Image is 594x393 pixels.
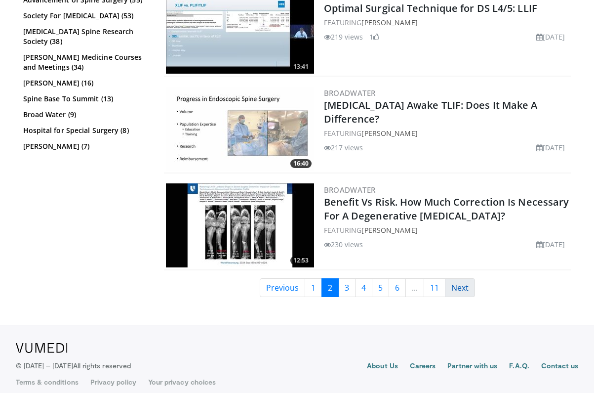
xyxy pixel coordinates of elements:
[166,87,314,171] a: 16:40
[23,110,147,120] a: Broad Water (9)
[90,377,136,387] a: Privacy policy
[290,62,312,71] span: 13:41
[23,94,147,104] a: Spine Base To Summit (13)
[166,183,314,267] img: c2ad003f-48c1-4f2f-9058-2da8d3135ee0.300x170_q85_crop-smart_upscale.jpg
[369,32,379,42] li: 1
[23,27,147,46] a: [MEDICAL_DATA] Spine Research Society (38)
[16,361,131,371] p: © [DATE] – [DATE]
[445,278,475,297] a: Next
[361,18,417,27] a: [PERSON_NAME]
[16,343,68,353] img: VuMedi Logo
[536,32,565,42] li: [DATE]
[73,361,131,370] span: All rights reserved
[148,377,216,387] a: Your privacy choices
[23,141,147,151] a: [PERSON_NAME] (7)
[166,87,314,171] img: c28b60c0-5906-44f3-bf9e-dbebede769ca.300x170_q85_crop-smart_upscale.jpg
[355,278,372,297] a: 4
[324,1,537,15] a: Optimal Surgical Technique for DS L4/5: LLIF
[23,52,147,72] a: [PERSON_NAME] Medicine Courses and Meetings (34)
[324,225,569,235] div: FEATURING
[367,361,398,373] a: About Us
[536,142,565,153] li: [DATE]
[16,377,79,387] a: Terms & conditions
[541,361,579,373] a: Contact us
[410,361,436,373] a: Careers
[23,11,147,21] a: Society For [MEDICAL_DATA] (53)
[290,159,312,168] span: 16:40
[447,361,497,373] a: Partner with us
[361,225,417,235] a: [PERSON_NAME]
[324,98,538,126] a: [MEDICAL_DATA] Awake TLIF: Does It Make A Difference?
[290,256,312,265] span: 12:53
[324,185,376,195] a: BroadWater
[260,278,305,297] a: Previous
[324,32,363,42] li: 219 views
[424,278,445,297] a: 11
[164,278,571,297] nav: Search results pages
[321,278,339,297] a: 2
[305,278,322,297] a: 1
[509,361,529,373] a: F.A.Q.
[338,278,356,297] a: 3
[324,195,569,222] a: Benefit Vs Risk. How Much Correction Is Necessary For A Degenerative [MEDICAL_DATA]?
[372,278,389,297] a: 5
[324,142,363,153] li: 217 views
[23,78,147,88] a: [PERSON_NAME] (16)
[324,239,363,250] li: 230 views
[324,17,569,28] div: FEATURING
[389,278,406,297] a: 6
[536,239,565,250] li: [DATE]
[166,183,314,267] a: 12:53
[23,126,147,135] a: Hospital for Special Surgery (8)
[324,88,376,98] a: BroadWater
[361,129,417,138] a: [PERSON_NAME]
[324,128,569,138] div: FEATURING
